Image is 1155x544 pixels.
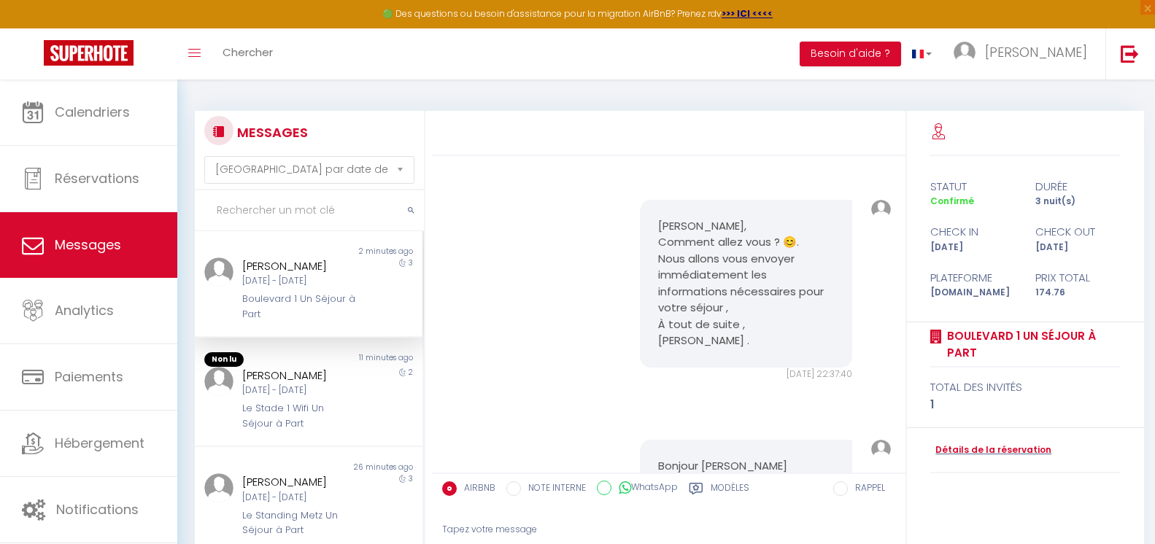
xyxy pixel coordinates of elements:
[242,491,356,505] div: [DATE] - [DATE]
[409,473,413,484] span: 3
[309,352,422,367] div: 11 minutes ago
[930,378,1120,396] div: total des invités
[242,384,356,397] div: [DATE] - [DATE]
[942,327,1120,362] a: Boulevard 1 Un Séjour à Part
[457,481,495,497] label: AIRBNB
[921,286,1025,300] div: [DOMAIN_NAME]
[711,481,749,500] label: Modèles
[204,473,233,502] img: ...
[223,44,273,60] span: Chercher
[55,434,144,452] span: Hébergement
[930,396,1120,413] div: 1
[1025,241,1129,254] div: [DATE]
[921,223,1025,241] div: check in
[204,352,244,367] span: Non lu
[611,481,678,497] label: WhatsApp
[521,481,586,497] label: NOTE INTERNE
[921,178,1025,195] div: statut
[943,28,1105,79] a: ... [PERSON_NAME]
[658,218,834,349] pre: [PERSON_NAME], Comment allez vous ? 😊. Nous allons vous envoyer immédiatement les informations né...
[204,257,233,287] img: ...
[1025,269,1129,287] div: Prix total
[55,169,139,187] span: Réservations
[921,241,1025,254] div: [DATE]
[309,462,422,473] div: 26 minutes ago
[242,257,356,275] div: [PERSON_NAME]
[55,236,121,254] span: Messages
[242,473,356,491] div: [PERSON_NAME]
[871,200,891,219] img: ...
[212,28,284,79] a: Chercher
[44,40,134,66] img: Super Booking
[930,443,1051,457] a: Détails de la réservation
[195,190,424,231] input: Rechercher un mot clé
[242,401,356,431] div: Le Stade 1 Wifi Un Séjour à Part
[409,257,413,268] span: 3
[309,246,422,257] div: 2 minutes ago
[800,42,901,66] button: Besoin d'aide ?
[55,103,130,121] span: Calendriers
[56,500,139,518] span: Notifications
[848,481,885,497] label: RAPPEL
[921,269,1025,287] div: Plateforme
[204,367,233,396] img: ...
[930,195,974,207] span: Confirmé
[409,367,413,378] span: 2
[871,440,891,459] img: ...
[1121,44,1139,63] img: logout
[233,116,308,149] h3: MESSAGES
[55,368,123,386] span: Paiements
[242,292,356,322] div: Boulevard 1 Un Séjour à Part
[55,301,114,319] span: Analytics
[242,367,356,384] div: [PERSON_NAME]
[242,508,356,538] div: Le Standing Metz Un Séjour à Part
[1025,195,1129,209] div: 3 nuit(s)
[1025,178,1129,195] div: durée
[1025,286,1129,300] div: 174.76
[242,274,356,288] div: [DATE] - [DATE]
[1025,223,1129,241] div: check out
[954,42,976,63] img: ...
[640,368,852,381] div: [DATE] 22:37:40
[722,7,773,20] a: >>> ICI <<<<
[985,43,1087,61] span: [PERSON_NAME]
